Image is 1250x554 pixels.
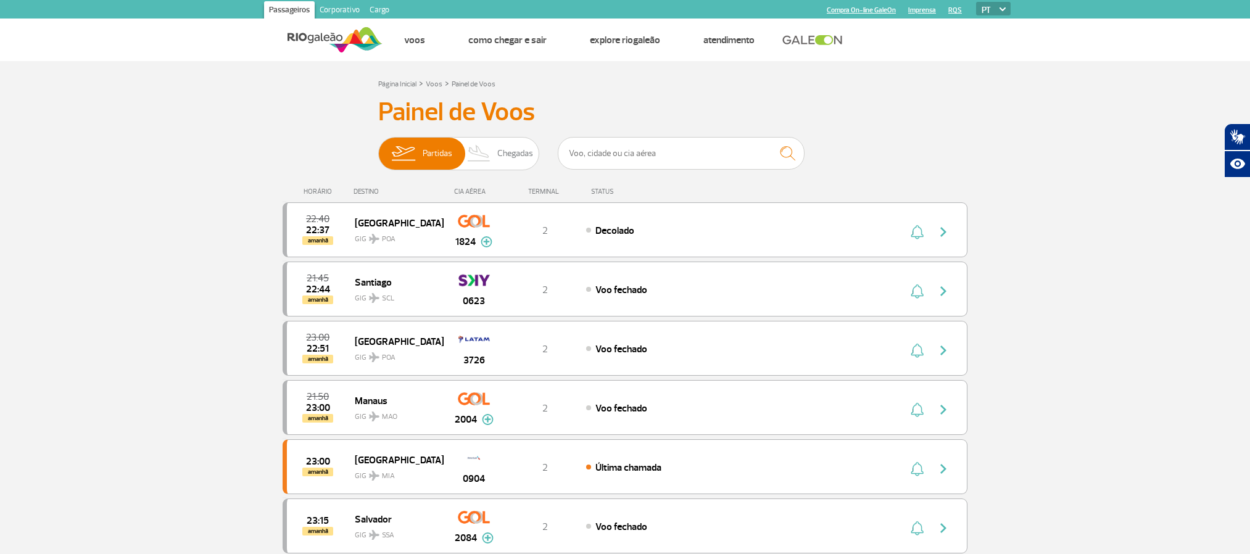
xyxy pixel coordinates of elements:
span: 2 [542,461,548,474]
img: slider-embarque [384,138,423,170]
img: destiny_airplane.svg [369,293,379,303]
div: Plugin de acessibilidade da Hand Talk. [1224,123,1250,178]
span: POA [382,352,395,363]
span: SSA [382,530,394,541]
div: HORÁRIO [286,188,354,196]
img: sino-painel-voo.svg [911,402,924,417]
span: GIG [355,523,434,541]
img: sino-painel-voo.svg [911,461,924,476]
img: seta-direita-painel-voo.svg [936,225,951,239]
span: Última chamada [595,461,661,474]
span: 2 [542,343,548,355]
img: destiny_airplane.svg [369,352,379,362]
span: POA [382,234,395,245]
img: sino-painel-voo.svg [911,343,924,358]
img: seta-direita-painel-voo.svg [936,461,951,476]
span: GIG [355,464,434,482]
input: Voo, cidade ou cia aérea [558,137,805,170]
h3: Painel de Voos [378,97,872,128]
a: Voos [426,80,442,89]
a: RQS [948,6,962,14]
span: 3726 [463,353,485,368]
a: Atendimento [703,34,755,46]
span: Santiago [355,274,434,290]
span: MAO [382,411,397,423]
span: Partidas [423,138,452,170]
img: mais-info-painel-voo.svg [482,532,494,544]
span: 2025-09-24 23:00:00 [306,333,329,342]
span: 2084 [455,531,477,545]
span: 2 [542,284,548,296]
img: slider-desembarque [461,138,497,170]
span: 2 [542,521,548,533]
span: Voo fechado [595,521,647,533]
span: 2 [542,402,548,415]
img: mais-info-painel-voo.svg [482,414,494,425]
span: amanhã [302,527,333,535]
img: mais-info-painel-voo.svg [481,236,492,247]
a: Página Inicial [378,80,416,89]
img: destiny_airplane.svg [369,530,379,540]
span: Manaus [355,392,434,408]
img: seta-direita-painel-voo.svg [936,521,951,535]
a: Explore RIOgaleão [590,34,660,46]
span: [GEOGRAPHIC_DATA] [355,333,434,349]
span: amanhã [302,355,333,363]
span: 2025-09-24 22:37:58 [306,226,329,234]
span: GIG [355,345,434,363]
span: Chegadas [497,138,533,170]
a: Compra On-line GaleOn [827,6,896,14]
span: 2004 [455,412,477,427]
img: destiny_airplane.svg [369,471,379,481]
img: destiny_airplane.svg [369,411,379,421]
span: Voo fechado [595,284,647,296]
a: Imprensa [908,6,936,14]
img: destiny_airplane.svg [369,234,379,244]
img: seta-direita-painel-voo.svg [936,343,951,358]
a: Como chegar e sair [468,34,547,46]
span: Salvador [355,511,434,527]
a: > [445,76,449,90]
span: 2025-09-24 22:51:53 [307,344,329,353]
a: Passageiros [264,1,315,21]
a: > [419,76,423,90]
span: Voo fechado [595,343,647,355]
div: DESTINO [354,188,444,196]
div: STATUS [585,188,685,196]
a: Voos [404,34,425,46]
span: 1824 [455,234,476,249]
span: 2025-09-24 23:15:00 [307,516,329,525]
span: GIG [355,227,434,245]
img: seta-direita-painel-voo.svg [936,402,951,417]
span: amanhã [302,414,333,423]
img: sino-painel-voo.svg [911,225,924,239]
span: 2025-09-24 23:00:00 [306,457,330,466]
img: sino-painel-voo.svg [911,284,924,299]
button: Abrir tradutor de língua de sinais. [1224,123,1250,151]
span: GIG [355,286,434,304]
a: Corporativo [315,1,365,21]
span: 0904 [463,471,485,486]
span: 2025-09-24 21:45:00 [307,274,329,283]
span: amanhã [302,468,333,476]
span: Voo fechado [595,402,647,415]
a: Painel de Voos [452,80,495,89]
span: 2025-09-24 21:50:00 [307,392,329,401]
span: [GEOGRAPHIC_DATA] [355,452,434,468]
span: 2025-09-24 22:44:38 [306,285,330,294]
img: sino-painel-voo.svg [911,521,924,535]
button: Abrir recursos assistivos. [1224,151,1250,178]
span: 2 [542,225,548,237]
span: SCL [382,293,394,304]
a: Cargo [365,1,394,21]
span: GIG [355,405,434,423]
img: seta-direita-painel-voo.svg [936,284,951,299]
span: 2025-09-24 22:40:00 [306,215,329,223]
div: TERMINAL [505,188,585,196]
span: 0623 [463,294,485,308]
div: CIA AÉREA [443,188,505,196]
span: MIA [382,471,395,482]
span: [GEOGRAPHIC_DATA] [355,215,434,231]
span: amanhã [302,236,333,245]
span: Decolado [595,225,634,237]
